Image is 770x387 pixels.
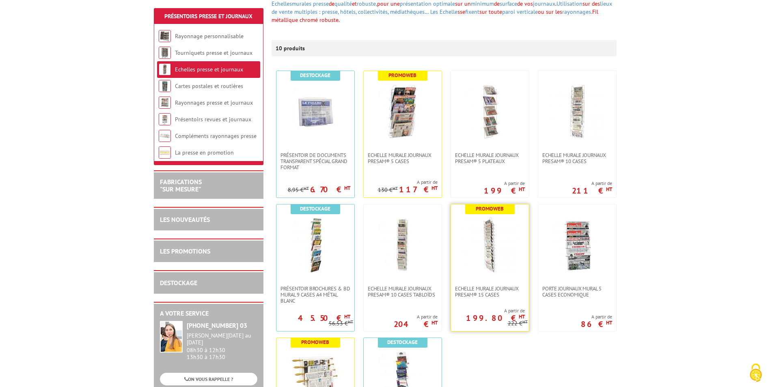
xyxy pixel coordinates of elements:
span: PRÉSENTOIR DE DOCUMENTS TRANSPARENT SPÉCIAL GRAND FORMAT [280,152,350,170]
sup: HT [344,185,350,191]
div: 08h30 à 12h30 13h30 à 17h30 [187,332,257,360]
span: A partir de [394,314,438,320]
img: La presse en promotion [159,146,171,159]
img: Présentoirs revues et journaux [159,113,171,125]
img: Compléments rayonnages presse [159,130,171,142]
a: ON VOUS RAPPELLE ? [160,373,257,385]
a: Présentoirs Presse et Journaux [164,13,252,20]
a: Les Echelle [430,8,457,15]
a: fixent [465,8,479,15]
img: Echelle murale journaux Presam® 15 cases [462,217,518,273]
span: Echelle murale journaux Presam® 5 cases [368,152,438,164]
div: [PERSON_NAME][DATE] au [DATE] [187,332,257,346]
p: 222 € [508,320,528,327]
p: 8.95 € [288,187,309,193]
img: Echelle murale journaux Presam® 10 cases [549,83,606,140]
a: collectivités, [358,8,388,15]
a: Présentoir Brochures & BD mural 9 cases A4 métal blanc [276,286,354,304]
span: Présentoir Brochures & BD mural 9 cases A4 métal blanc [280,286,350,304]
a: LES NOUVEAUTÉS [160,215,210,224]
h2: A votre service [160,310,257,317]
sup: HT [393,185,398,191]
a: Cartes postales et routières [175,82,243,90]
b: Destockage [387,339,418,346]
p: 117 € [399,187,438,192]
span: Echelle murale journaux Presam® 10 cases [542,152,612,164]
a: PRÉSENTOIR DE DOCUMENTS TRANSPARENT SPÉCIAL GRAND FORMAT [276,152,354,170]
img: Tourniquets presse et journaux [159,47,171,59]
b: Promoweb [476,205,504,212]
a: Tourniquets presse et journaux [175,49,252,56]
p: 204 € [394,322,438,327]
span: Porte Journaux Mural 5 cases Economique [542,286,612,298]
span: A partir de [378,179,438,185]
span: s [457,8,460,15]
span: A partir de [572,180,612,187]
sup: HT [304,185,309,191]
a: Présentoirs revues et journaux [175,116,251,123]
strong: [PHONE_NUMBER] 03 [187,321,247,329]
button: Cookies (fenêtre modale) [742,359,770,387]
img: Cookies (fenêtre modale) [746,363,766,383]
a: médiathèques… [390,8,429,15]
sup: HT [344,313,350,320]
a: La presse en promotion [175,149,234,156]
img: Présentoir Brochures & BD mural 9 cases A4 métal blanc [287,217,344,273]
sup: HT [519,313,525,320]
a: Porte Journaux Mural 5 cases Economique [538,286,616,298]
p: 6.70 € [310,187,350,192]
span: A partir de [581,314,612,320]
p: 56.53 € [329,320,353,327]
b: Destockage [300,205,330,212]
span: Echelle murale journaux Presam® 5 plateaux [455,152,525,164]
p: 86 € [581,322,612,327]
a: Echelles presse et journaux [175,66,243,73]
a: Echelle murale journaux Presam® 10 cases [538,152,616,164]
span: Echelle murale journaux Presam® 15 cases [455,286,525,298]
img: Cartes postales et routières [159,80,171,92]
sup: HT [519,186,525,193]
a: Rayonnages presse et journaux [175,99,253,106]
span: A partir de [451,307,525,314]
sup: HT [522,319,528,325]
sup: HT [348,319,353,325]
p: 45.50 € [298,316,350,320]
a: rayonnages. [562,8,592,15]
b: Promoweb [301,339,329,346]
a: FABRICATIONS"Sur Mesure" [160,178,202,193]
p: 199 € [484,188,525,193]
p: 10 produits [276,40,306,56]
a: hôtels, [340,8,356,15]
b: Destockage [300,72,330,79]
sup: HT [431,185,438,191]
p: 211 € [572,188,612,193]
a: Echelle murale journaux Presam® 5 cases [364,152,442,164]
img: Echelle murale journaux Presam® 10 cases tabloïds [374,217,431,273]
a: Rayonnage personnalisable [175,32,244,40]
span: A partir de [484,180,525,187]
span: Echelle murale journaux Presam® 10 cases tabloïds [368,286,438,298]
img: PRÉSENTOIR DE DOCUMENTS TRANSPARENT SPÉCIAL GRAND FORMAT [287,83,344,140]
a: Echelle murale journaux Presam® 10 cases tabloïds [364,286,442,298]
img: Rayonnages presse et journaux [159,97,171,109]
p: 199.80 € [466,316,525,320]
img: Rayonnage personnalisable [159,30,171,42]
p: 130 € [378,187,398,193]
b: Promoweb [388,72,416,79]
sup: HT [606,186,612,193]
a: DESTOCKAGE [160,279,197,287]
a: Compléments rayonnages presse [175,132,257,140]
img: Echelles presse et journaux [159,63,171,75]
a: LES PROMOTIONS [160,247,210,255]
a: Echelle murale journaux Presam® 15 cases [451,286,529,298]
img: widget-service.jpg [160,321,183,353]
img: Echelle murale journaux Presam® 5 cases [374,83,431,140]
span: se sur toute ou sur les Fil métallique chromé robuste. [272,8,598,24]
a: Echelle murale journaux Presam® 5 plateaux [451,152,529,164]
img: Echelle murale journaux Presam® 5 plateaux [462,83,518,140]
sup: HT [431,319,438,326]
sup: HT [606,319,612,326]
a: presse, [322,8,339,15]
a: paroi verticale [502,8,538,15]
img: Porte Journaux Mural 5 cases Economique [549,217,606,273]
